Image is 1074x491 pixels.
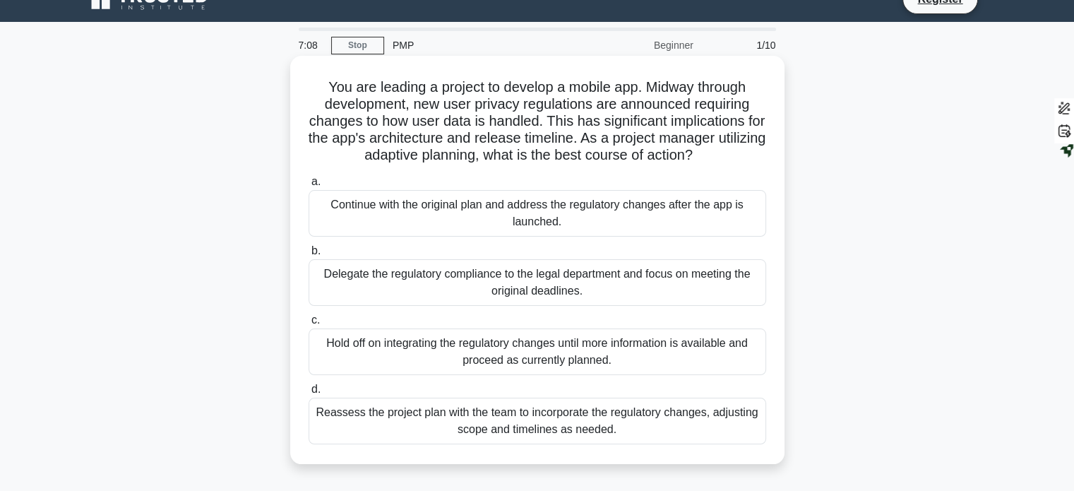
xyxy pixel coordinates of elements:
span: d. [311,383,321,395]
div: Delegate the regulatory compliance to the legal department and focus on meeting the original dead... [309,259,766,306]
div: 7:08 [290,31,331,59]
div: Reassess the project plan with the team to incorporate the regulatory changes, adjusting scope an... [309,398,766,444]
div: PMP [384,31,578,59]
span: c. [311,314,320,326]
div: 1/10 [702,31,784,59]
div: Continue with the original plan and address the regulatory changes after the app is launched. [309,190,766,237]
span: b. [311,244,321,256]
span: a. [311,175,321,187]
a: Stop [331,37,384,54]
h5: You are leading a project to develop a mobile app. Midway through development, new user privacy r... [307,78,768,165]
div: Hold off on integrating the regulatory changes until more information is available and proceed as... [309,329,766,375]
div: Beginner [578,31,702,59]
